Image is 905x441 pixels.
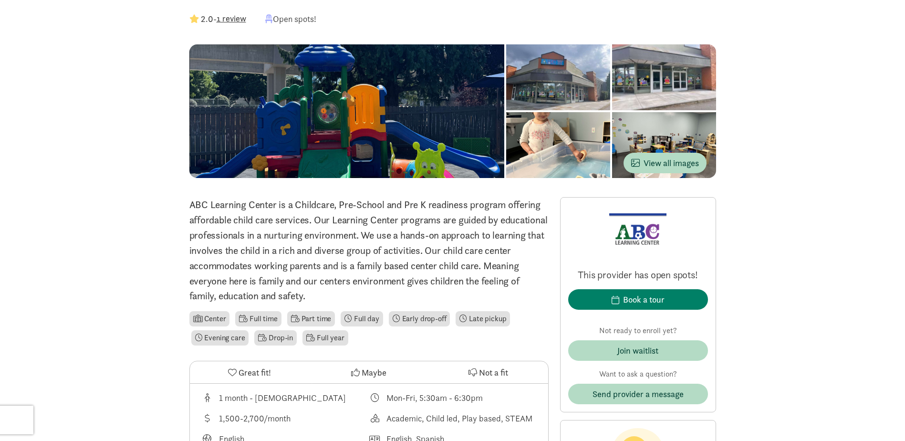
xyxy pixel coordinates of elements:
img: Provider logo [609,205,666,257]
button: Send provider a message [568,384,708,404]
li: Drop-in [254,330,297,346]
button: Not a fit [428,361,548,383]
div: Open spots! [265,12,316,25]
div: Average tuition for this program [201,412,369,425]
button: Join waitlist [568,340,708,361]
button: 1 review [217,12,246,25]
li: Part time [287,311,335,326]
div: 1,500-2,700/month [219,412,291,425]
p: Not ready to enroll yet? [568,325,708,336]
span: Send provider a message [593,388,684,400]
button: View all images [624,153,707,173]
p: Want to ask a question? [568,368,708,380]
div: This provider's education philosophy [369,412,537,425]
span: Great fit! [239,366,271,379]
span: Maybe [362,366,386,379]
div: Book a tour [623,293,665,306]
li: Center [189,311,230,326]
div: Age range for children that this provider cares for [201,391,369,404]
span: Not a fit [479,366,508,379]
div: Join waitlist [617,344,658,357]
p: This provider has open spots! [568,268,708,282]
span: View all images [631,157,699,169]
button: Maybe [309,361,428,383]
li: Full time [235,311,281,326]
li: Full day [341,311,383,326]
div: 1 month - [DEMOGRAPHIC_DATA] [219,391,346,404]
strong: 2.0 [201,13,213,24]
li: Evening care [191,330,249,346]
div: Class schedule [369,391,537,404]
li: Early drop-off [389,311,450,326]
button: Great fit! [190,361,309,383]
p: ABC Learning Center is a Childcare, Pre-School and Pre K readiness program offering affordable ch... [189,197,549,304]
div: Mon-Fri, 5:30am - 6:30pm [386,391,483,404]
li: Full year [302,330,348,346]
button: Book a tour [568,289,708,310]
div: Academic, Child led, Play based, STEAM [386,412,532,425]
div: - [189,12,246,25]
li: Late pickup [456,311,510,326]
